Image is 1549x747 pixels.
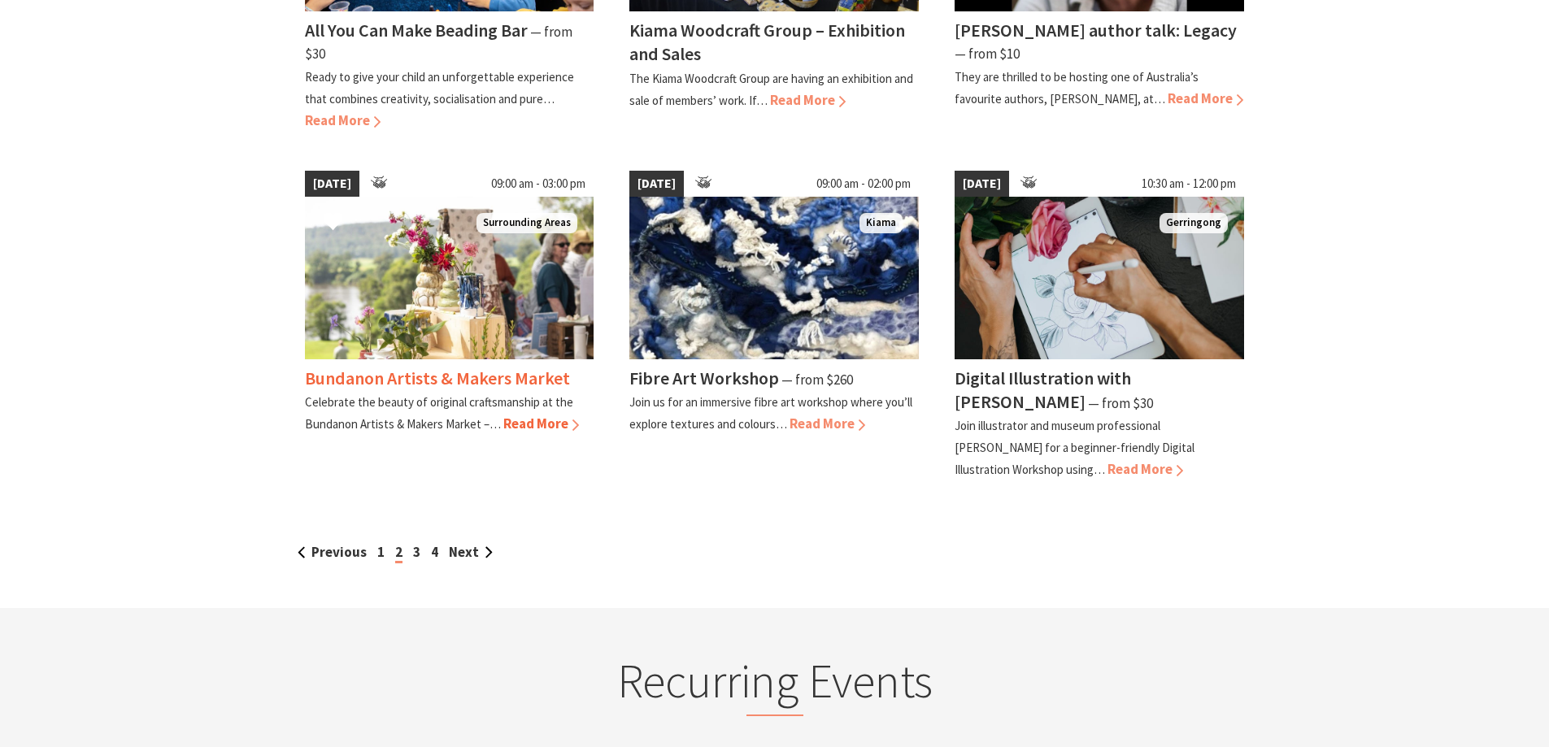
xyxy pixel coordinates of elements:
span: [DATE] [955,171,1009,197]
span: Kiama [859,213,903,233]
a: [DATE] 09:00 am - 03:00 pm A seleciton of ceramic goods are placed on a table outdoor with river ... [305,171,594,481]
span: 10:30 am - 12:00 pm [1133,171,1244,197]
span: Read More [305,111,381,129]
h4: [PERSON_NAME] author talk: Legacy [955,19,1237,41]
span: ⁠— from $30 [1088,394,1153,412]
span: Read More [770,91,846,109]
p: They are thrilled to be hosting one of Australia’s favourite authors, [PERSON_NAME], at… [955,69,1199,106]
span: 2 [395,543,402,563]
span: [DATE] [629,171,684,197]
span: Read More [1107,460,1183,478]
span: Read More [503,415,579,432]
a: 4 [431,543,438,561]
a: Previous [298,543,367,561]
img: Fibre Art [629,197,919,359]
a: [DATE] 09:00 am - 02:00 pm Fibre Art Kiama Fibre Art Workshop ⁠— from $260 Join us for an immersi... [629,171,919,481]
img: Woman's hands sketching an illustration of a rose on an iPad with a digital stylus [955,197,1244,359]
button: Click to Favourite Bundanon Artists & Makers Market [307,195,359,250]
span: Read More [1168,89,1243,107]
a: [DATE] 10:30 am - 12:00 pm Woman's hands sketching an illustration of a rose on an iPad with a di... [955,171,1244,481]
h4: Bundanon Artists & Makers Market [305,367,570,389]
span: Gerringong [1160,213,1228,233]
a: Next [449,543,493,561]
a: 3 [413,543,420,561]
h4: Fibre Art Workshop [629,367,779,389]
h4: All You Can Make Beading Bar [305,19,528,41]
img: A seleciton of ceramic goods are placed on a table outdoor with river views behind [305,197,594,359]
span: ⁠— from $10 [955,45,1020,63]
h2: Recurring Events [456,653,1094,716]
span: Read More [790,415,865,432]
p: Celebrate the beauty of original craftsmanship at the Bundanon Artists & Makers Market –… [305,394,573,432]
h4: Digital Illustration with [PERSON_NAME] [955,367,1131,413]
p: The Kiama Woodcraft Group are having an exhibition and sale of members’ work. If… [629,71,913,108]
a: 1 [377,543,385,561]
span: 09:00 am - 03:00 pm [483,171,594,197]
span: Surrounding Areas [476,213,577,233]
p: Join us for an immersive fibre art workshop where you’ll explore textures and colours… [629,394,912,432]
p: Ready to give your child an unforgettable experience that combines creativity, socialisation and ... [305,69,574,106]
span: ⁠— from $260 [781,371,853,389]
span: 09:00 am - 02:00 pm [808,171,919,197]
p: Join illustrator and museum professional [PERSON_NAME] for a beginner-friendly Digital Illustrati... [955,418,1194,477]
h4: Kiama Woodcraft Group – Exhibition and Sales [629,19,905,65]
span: [DATE] [305,171,359,197]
